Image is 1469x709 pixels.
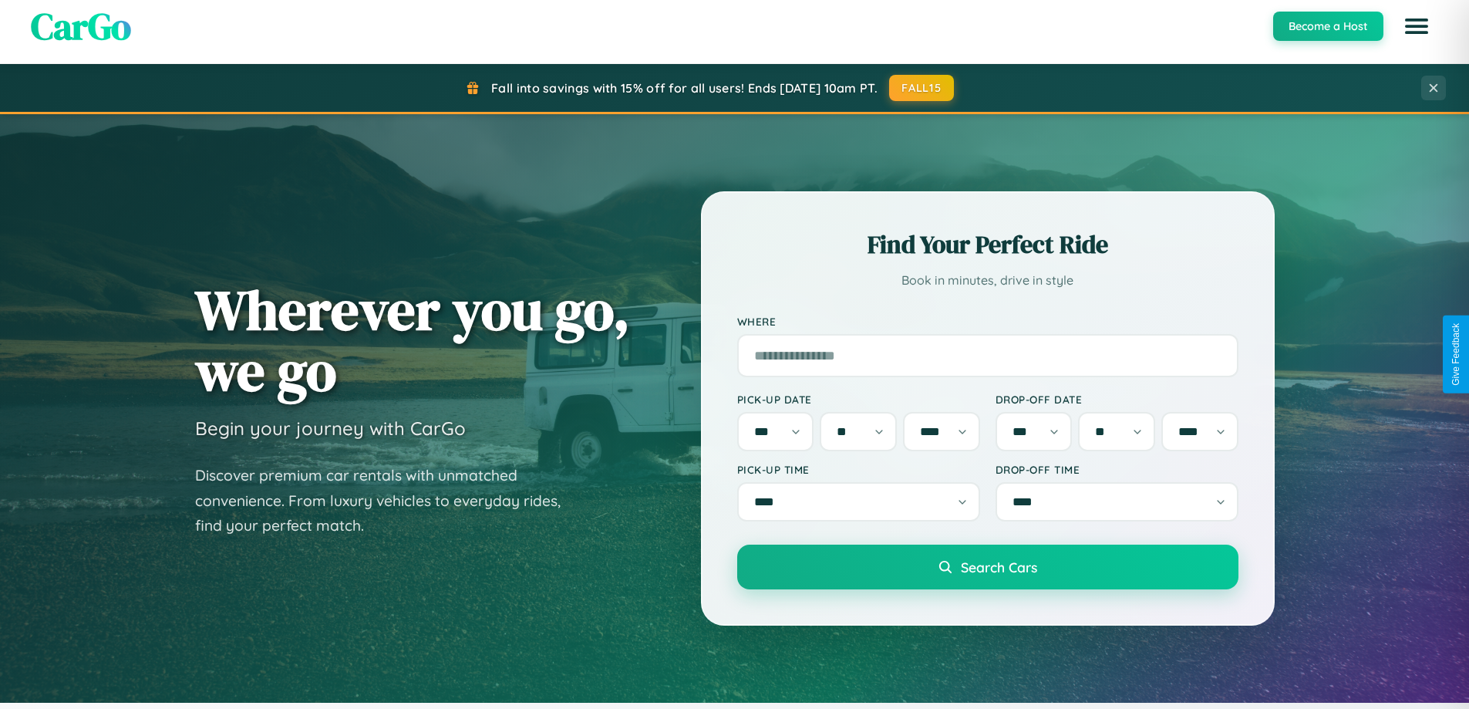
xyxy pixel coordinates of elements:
h2: Find Your Perfect Ride [737,228,1238,262]
button: Search Cars [737,545,1238,589]
p: Book in minutes, drive in style [737,269,1238,292]
button: Become a Host [1273,12,1383,41]
label: Where [737,315,1238,328]
span: Fall into savings with 15% off for all users! Ends [DATE] 10am PT. [491,80,878,96]
button: FALL15 [889,75,954,101]
label: Drop-off Date [996,393,1238,406]
p: Discover premium car rentals with unmatched convenience. From luxury vehicles to everyday rides, ... [195,463,581,539]
span: Search Cars [961,559,1037,576]
button: Open menu [1395,5,1438,48]
span: CarGo [31,1,131,52]
h3: Begin your journey with CarGo [195,417,466,440]
label: Pick-up Date [737,393,980,406]
label: Pick-up Time [737,463,980,476]
div: Give Feedback [1450,323,1461,386]
label: Drop-off Time [996,463,1238,476]
h1: Wherever you go, we go [195,279,630,401]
